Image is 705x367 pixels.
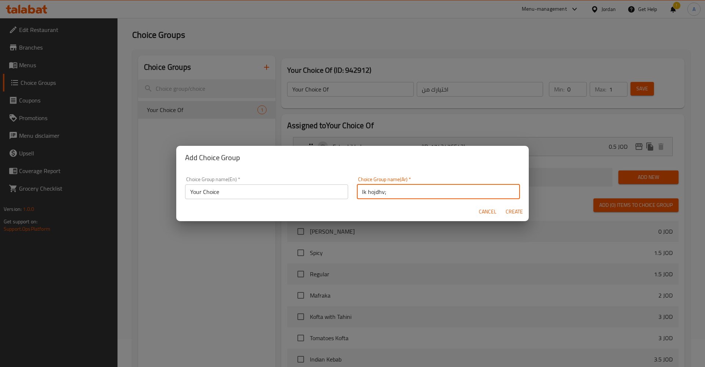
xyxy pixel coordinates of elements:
button: Create [502,205,526,219]
span: Cancel [479,207,496,216]
input: Please enter Choice Group name(ar) [357,184,520,199]
span: Create [505,207,523,216]
input: Please enter Choice Group name(en) [185,184,348,199]
button: Cancel [476,205,499,219]
h2: Add Choice Group [185,152,520,163]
